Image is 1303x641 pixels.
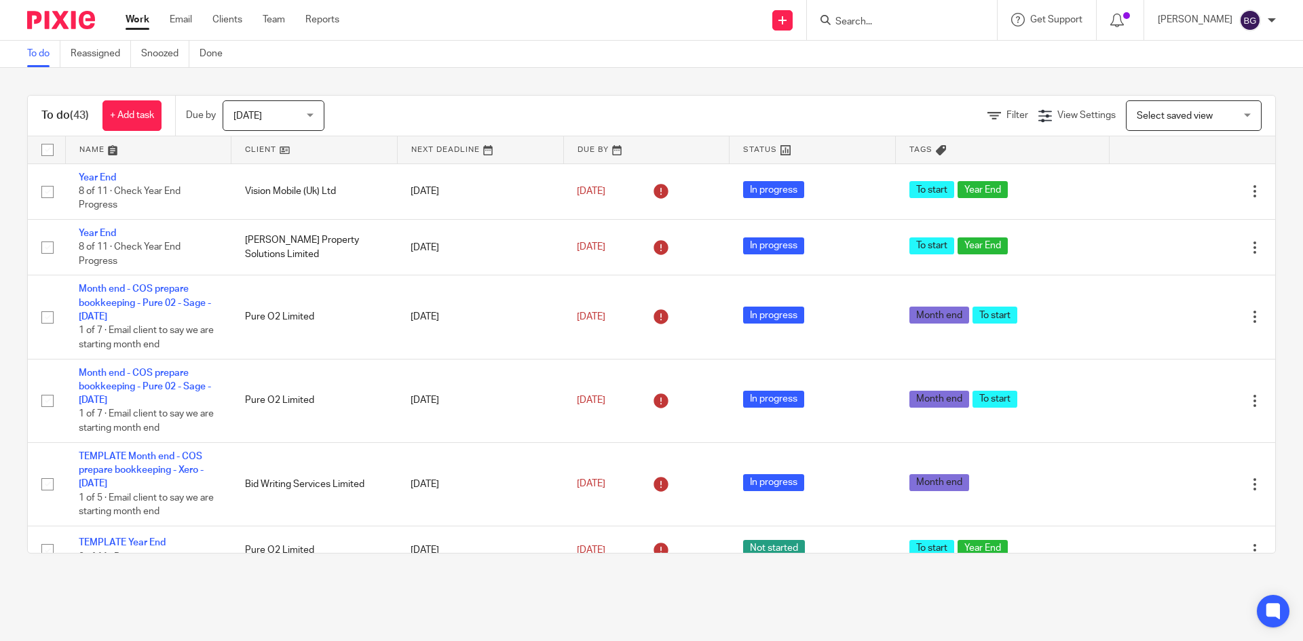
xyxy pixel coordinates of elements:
[79,538,166,547] a: TEMPLATE Year End
[1137,111,1213,121] span: Select saved view
[909,391,969,408] span: Month end
[397,275,563,359] td: [DATE]
[577,187,605,196] span: [DATE]
[834,16,956,28] input: Search
[263,13,285,26] a: Team
[972,307,1017,324] span: To start
[71,41,131,67] a: Reassigned
[397,442,563,526] td: [DATE]
[79,284,211,322] a: Month end - COS prepare bookkeeping - Pure 02 - Sage - [DATE]
[909,181,954,198] span: To start
[170,13,192,26] a: Email
[958,181,1008,198] span: Year End
[231,442,398,526] td: Bid Writing Services Limited
[958,540,1008,557] span: Year End
[743,391,804,408] span: In progress
[41,109,89,123] h1: To do
[231,359,398,442] td: Pure O2 Limited
[27,11,95,29] img: Pixie
[231,163,398,219] td: Vision Mobile (Uk) Ltd
[79,243,181,267] span: 8 of 11 · Check Year End Progress
[743,237,804,254] span: In progress
[397,359,563,442] td: [DATE]
[212,13,242,26] a: Clients
[972,391,1017,408] span: To start
[909,237,954,254] span: To start
[577,243,605,252] span: [DATE]
[79,326,214,350] span: 1 of 7 · Email client to say we are starting month end
[909,146,932,153] span: Tags
[79,368,211,406] a: Month end - COS prepare bookkeeping - Pure 02 - Sage - [DATE]
[79,229,116,238] a: Year End
[79,173,116,182] a: Year End
[577,545,605,555] span: [DATE]
[1239,9,1261,31] img: svg%3E
[397,526,563,574] td: [DATE]
[79,552,175,562] span: 0 of 11 · Begin process
[231,526,398,574] td: Pure O2 Limited
[126,13,149,26] a: Work
[27,41,60,67] a: To do
[577,395,605,405] span: [DATE]
[305,13,339,26] a: Reports
[1057,111,1116,120] span: View Settings
[577,312,605,322] span: [DATE]
[79,452,204,489] a: TEMPLATE Month end - COS prepare bookkeeping - Xero - [DATE]
[743,540,805,557] span: Not started
[577,479,605,488] span: [DATE]
[233,111,262,121] span: [DATE]
[231,275,398,359] td: Pure O2 Limited
[909,307,969,324] span: Month end
[79,187,181,210] span: 8 of 11 · Check Year End Progress
[1006,111,1028,120] span: Filter
[743,307,804,324] span: In progress
[231,219,398,275] td: [PERSON_NAME] Property Solutions Limited
[79,493,214,517] span: 1 of 5 · Email client to say we are starting month end
[743,474,804,491] span: In progress
[79,410,214,433] span: 1 of 7 · Email client to say we are starting month end
[397,163,563,219] td: [DATE]
[743,181,804,198] span: In progress
[958,237,1008,254] span: Year End
[1158,13,1232,26] p: [PERSON_NAME]
[397,219,563,275] td: [DATE]
[141,41,189,67] a: Snoozed
[909,540,954,557] span: To start
[909,474,969,491] span: Month end
[186,109,216,122] p: Due by
[1030,15,1082,24] span: Get Support
[200,41,233,67] a: Done
[70,110,89,121] span: (43)
[102,100,162,131] a: + Add task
